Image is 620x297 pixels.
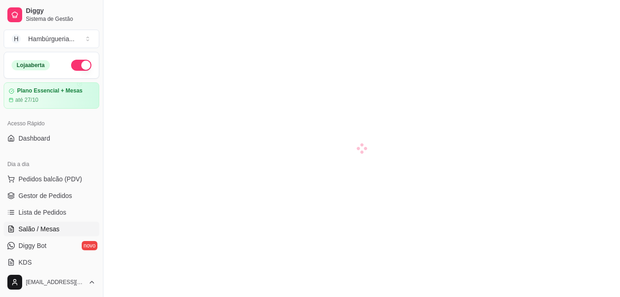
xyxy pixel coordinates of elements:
div: Hambúrgueria ... [28,34,74,43]
span: Pedidos balcão (PDV) [18,174,82,184]
span: Sistema de Gestão [26,15,96,23]
span: Diggy Bot [18,241,47,250]
div: Dia a dia [4,157,99,172]
button: Alterar Status [71,60,91,71]
button: Select a team [4,30,99,48]
span: Salão / Mesas [18,224,60,234]
article: até 27/10 [15,96,38,104]
span: H [12,34,21,43]
a: Diggy Botnovo [4,238,99,253]
a: Dashboard [4,131,99,146]
div: Loja aberta [12,60,50,70]
a: Plano Essencial + Mesasaté 27/10 [4,82,99,109]
a: KDS [4,255,99,270]
a: DiggySistema de Gestão [4,4,99,26]
span: Lista de Pedidos [18,208,66,217]
a: Gestor de Pedidos [4,188,99,203]
span: Gestor de Pedidos [18,191,72,200]
a: Lista de Pedidos [4,205,99,220]
span: Dashboard [18,134,50,143]
a: Salão / Mesas [4,222,99,236]
button: [EMAIL_ADDRESS][DOMAIN_NAME] [4,271,99,293]
article: Plano Essencial + Mesas [17,87,83,94]
span: Diggy [26,7,96,15]
button: Pedidos balcão (PDV) [4,172,99,186]
div: Acesso Rápido [4,116,99,131]
span: KDS [18,258,32,267]
span: [EMAIL_ADDRESS][DOMAIN_NAME] [26,278,84,286]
